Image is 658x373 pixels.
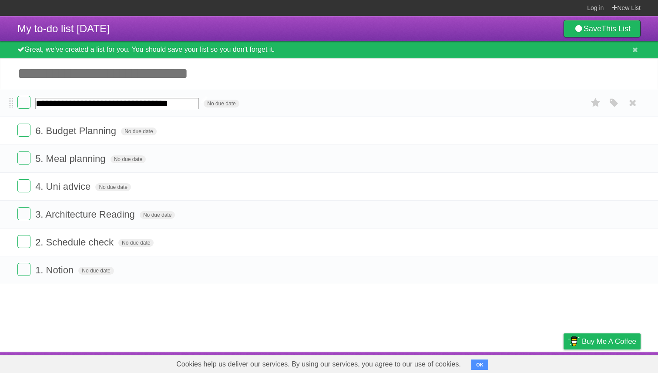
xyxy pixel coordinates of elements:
label: Star task [587,96,604,110]
a: Buy me a coffee [564,333,641,349]
span: 1. Notion [35,265,76,276]
span: 3. Architecture Reading [35,209,137,220]
label: Done [17,235,30,248]
label: Done [17,179,30,192]
label: Done [17,263,30,276]
button: OK [471,360,488,370]
span: No due date [140,211,175,219]
a: Terms [523,354,542,371]
a: Suggest a feature [586,354,641,371]
a: Privacy [552,354,575,371]
label: Done [17,96,30,109]
a: About [448,354,466,371]
label: Done [17,207,30,220]
span: No due date [118,239,154,247]
span: 5. Meal planning [35,153,107,164]
span: No due date [95,183,131,191]
a: Developers [477,354,512,371]
span: No due date [111,155,146,163]
span: 4. Uni advice [35,181,93,192]
label: Done [17,151,30,165]
img: Buy me a coffee [568,334,580,349]
span: No due date [204,100,239,108]
span: Buy me a coffee [582,334,636,349]
b: This List [601,24,631,33]
label: Done [17,124,30,137]
span: 6. Budget Planning [35,125,118,136]
span: No due date [78,267,114,275]
span: Cookies help us deliver our services. By using our services, you agree to our use of cookies. [168,356,470,373]
a: SaveThis List [564,20,641,37]
span: No due date [121,128,156,135]
span: My to-do list [DATE] [17,23,110,34]
span: 2. Schedule check [35,237,116,248]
